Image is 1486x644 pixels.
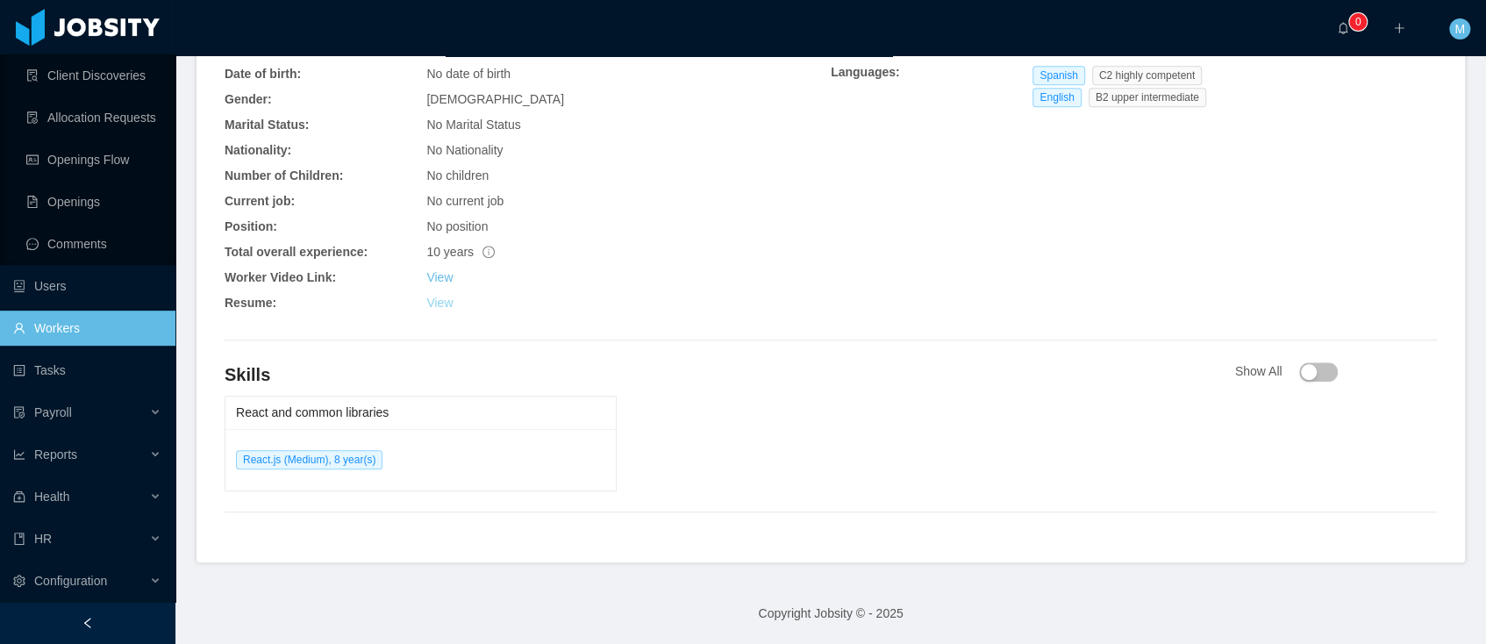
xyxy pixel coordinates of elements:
span: B2 upper intermediate [1089,88,1206,107]
b: Position: [225,219,277,233]
span: Health [34,490,69,504]
i: icon: file-protect [13,406,25,419]
b: Languages: [831,65,900,79]
h4: Skills [225,362,1235,387]
span: Reports [34,447,77,462]
a: icon: file-textOpenings [26,184,161,219]
span: No Marital Status [426,118,520,132]
span: No position [426,219,488,233]
span: info-circle [482,246,495,258]
span: No Nationality [426,143,503,157]
b: Resume: [225,296,276,310]
b: Marital Status: [225,118,309,132]
i: icon: bell [1337,22,1349,34]
a: icon: messageComments [26,226,161,261]
a: icon: file-searchClient Discoveries [26,58,161,93]
i: icon: line-chart [13,448,25,461]
span: No children [426,168,489,182]
span: No current job [426,194,504,208]
span: Spanish [1032,66,1084,85]
b: Worker Video Link: [225,270,336,284]
span: Show All [1235,364,1339,378]
a: icon: idcardOpenings Flow [26,142,161,177]
span: C2 highly competent [1092,66,1202,85]
b: Gender: [225,92,272,106]
a: icon: robotUsers [13,268,161,304]
i: icon: book [13,533,25,545]
span: React.js (Medium), 8 year(s) [236,450,382,469]
b: Nationality: [225,143,291,157]
span: No date of birth [426,67,511,81]
span: Payroll [34,405,72,419]
div: React and common libraries [236,397,605,429]
i: icon: setting [13,575,25,587]
b: Current job: [225,194,295,208]
span: M [1454,18,1465,39]
footer: Copyright Jobsity © - 2025 [175,583,1486,644]
b: Number of Children: [225,168,343,182]
b: Date of birth: [225,67,301,81]
sup: 0 [1349,13,1367,31]
span: English [1032,88,1081,107]
i: icon: medicine-box [13,490,25,503]
a: View [426,296,453,310]
a: icon: file-doneAllocation Requests [26,100,161,135]
span: HR [34,532,52,546]
a: icon: userWorkers [13,311,161,346]
span: Configuration [34,574,107,588]
a: View [426,270,453,284]
span: [DEMOGRAPHIC_DATA] [426,92,564,106]
b: Total overall experience: [225,245,368,259]
a: icon: profileTasks [13,353,161,388]
span: 10 years [426,245,495,259]
i: icon: plus [1393,22,1405,34]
